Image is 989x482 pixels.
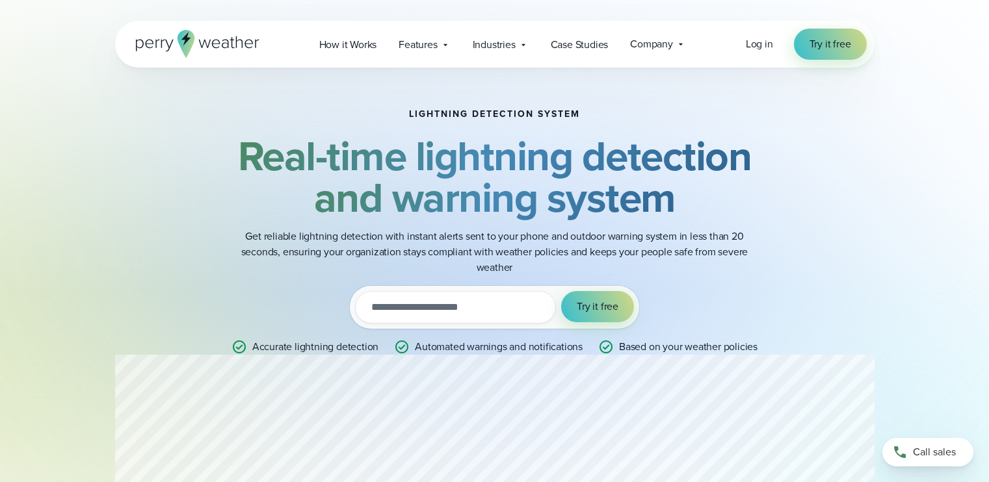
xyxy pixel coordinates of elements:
span: Case Studies [551,37,609,53]
span: Try it free [810,36,851,52]
span: Log in [746,36,773,51]
p: Get reliable lightning detection with instant alerts sent to your phone and outdoor warning syste... [235,229,755,275]
a: How it Works [308,31,388,58]
p: Automated warnings and notifications [415,339,583,355]
p: Accurate lightning detection [252,339,378,355]
span: Industries [473,37,516,53]
span: Company [630,36,673,52]
a: Call sales [882,438,973,466]
span: Call sales [913,444,956,460]
a: Log in [746,36,773,52]
span: How it Works [319,37,377,53]
button: Try it free [561,291,634,322]
span: Features [399,37,437,53]
a: Case Studies [540,31,620,58]
p: Based on your weather policies [619,339,758,355]
strong: Real-time lightning detection and warning system [238,125,752,228]
h1: Lightning detection system [409,109,580,120]
a: Try it free [794,29,867,60]
span: Try it free [577,299,618,314]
